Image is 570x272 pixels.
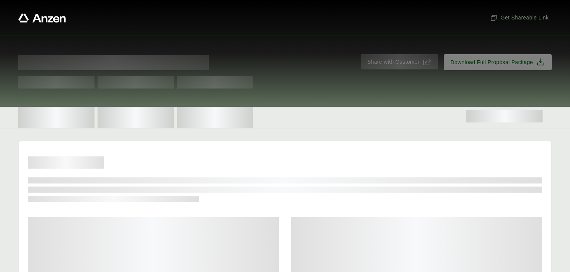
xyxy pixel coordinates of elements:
[18,55,209,70] span: Proposal for
[367,58,419,66] span: Share with Customer
[98,76,174,89] span: Test
[487,11,552,25] button: Get Shareable Link
[18,76,94,89] span: Test
[18,13,66,23] a: Anzen website
[177,76,253,89] span: Test
[490,14,549,22] span: Get Shareable Link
